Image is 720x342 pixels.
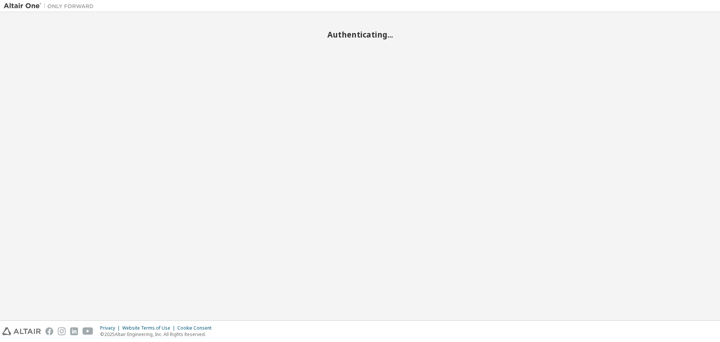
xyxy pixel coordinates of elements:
img: linkedin.svg [70,327,78,335]
h2: Authenticating... [4,30,716,39]
p: © 2025 Altair Engineering, Inc. All Rights Reserved. [100,331,216,337]
img: youtube.svg [82,327,93,335]
img: Altair One [4,2,97,10]
div: Cookie Consent [177,325,216,331]
img: altair_logo.svg [2,327,41,335]
img: instagram.svg [58,327,66,335]
div: Privacy [100,325,122,331]
img: facebook.svg [45,327,53,335]
div: Website Terms of Use [122,325,177,331]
